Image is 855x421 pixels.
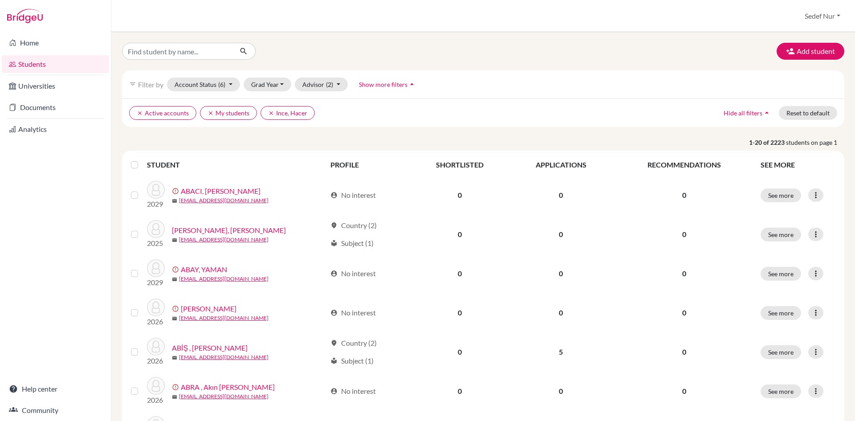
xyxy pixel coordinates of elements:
[330,190,376,200] div: No interest
[330,309,338,316] span: account_circle
[2,98,109,116] a: Documents
[181,303,236,314] a: [PERSON_NAME]
[172,316,177,321] span: mail
[200,106,257,120] button: clearMy students
[779,106,837,120] button: Reset to default
[172,266,181,273] span: error_outline
[330,220,377,231] div: Country (2)
[330,357,338,364] span: local_library
[179,196,269,204] a: [EMAIL_ADDRESS][DOMAIN_NAME]
[179,236,269,244] a: [EMAIL_ADDRESS][DOMAIN_NAME]
[147,259,165,277] img: ABAY, YAMAN
[129,106,196,120] button: clearActive accounts
[172,343,248,353] a: ABİŞ , [PERSON_NAME]
[330,238,374,249] div: Subject (1)
[137,110,143,116] i: clear
[147,356,165,366] p: 2026
[2,55,109,73] a: Students
[172,384,181,391] span: error_outline
[147,238,165,249] p: 2025
[147,298,165,316] img: ABDURRAHMAN , Selim
[411,293,509,332] td: 0
[509,176,613,215] td: 0
[509,154,613,176] th: APPLICATIONS
[330,192,338,199] span: account_circle
[172,305,181,312] span: error_outline
[172,198,177,204] span: mail
[755,154,841,176] th: SEE MORE
[295,78,348,91] button: Advisor(2)
[147,220,165,238] img: ABACIOĞLU, Deniz Ozan
[411,154,509,176] th: SHORTLISTED
[411,332,509,372] td: 0
[330,338,377,348] div: Country (2)
[147,181,165,199] img: ABACI, KADİR METE
[716,106,779,120] button: Hide all filtersarrow_drop_up
[218,81,225,88] span: (6)
[411,176,509,215] td: 0
[613,154,755,176] th: RECOMMENDATIONS
[330,270,338,277] span: account_circle
[122,43,232,60] input: Find student by name...
[509,215,613,254] td: 0
[268,110,274,116] i: clear
[172,277,177,282] span: mail
[786,138,844,147] span: students on page 1
[619,386,750,396] p: 0
[761,345,801,359] button: See more
[261,106,315,120] button: clearInce, Hacer
[330,356,374,366] div: Subject (1)
[172,188,181,195] span: error_outline
[619,190,750,200] p: 0
[761,228,801,241] button: See more
[7,9,43,23] img: Bridge-U
[2,34,109,52] a: Home
[509,254,613,293] td: 0
[761,384,801,398] button: See more
[181,382,275,392] a: ABRA , Akın [PERSON_NAME]
[411,372,509,411] td: 0
[181,186,261,196] a: ABACI, [PERSON_NAME]
[330,268,376,279] div: No interest
[330,388,338,395] span: account_circle
[172,237,177,243] span: mail
[509,372,613,411] td: 0
[330,386,376,396] div: No interest
[330,307,376,318] div: No interest
[411,254,509,293] td: 0
[179,314,269,322] a: [EMAIL_ADDRESS][DOMAIN_NAME]
[2,401,109,419] a: Community
[619,347,750,357] p: 0
[172,355,177,360] span: mail
[359,81,407,88] span: Show more filters
[208,110,214,116] i: clear
[2,380,109,398] a: Help center
[326,81,333,88] span: (2)
[407,80,416,89] i: arrow_drop_up
[724,109,762,117] span: Hide all filters
[147,277,165,288] p: 2029
[129,81,136,88] i: filter_list
[138,80,163,89] span: Filter by
[801,8,844,25] button: Sedef Nur
[761,267,801,281] button: See more
[509,332,613,372] td: 5
[619,229,750,240] p: 0
[179,392,269,401] a: [EMAIL_ADDRESS][DOMAIN_NAME]
[2,77,109,95] a: Universities
[351,78,424,91] button: Show more filtersarrow_drop_up
[411,215,509,254] td: 0
[172,225,286,236] a: [PERSON_NAME], [PERSON_NAME]
[330,240,338,247] span: local_library
[509,293,613,332] td: 0
[172,394,177,400] span: mail
[325,154,411,176] th: PROFILE
[167,78,240,91] button: Account Status(6)
[330,339,338,347] span: location_on
[777,43,844,60] button: Add student
[2,120,109,138] a: Analytics
[147,377,165,395] img: ABRA , Akın Baran
[762,108,771,117] i: arrow_drop_up
[330,222,338,229] span: location_on
[761,188,801,202] button: See more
